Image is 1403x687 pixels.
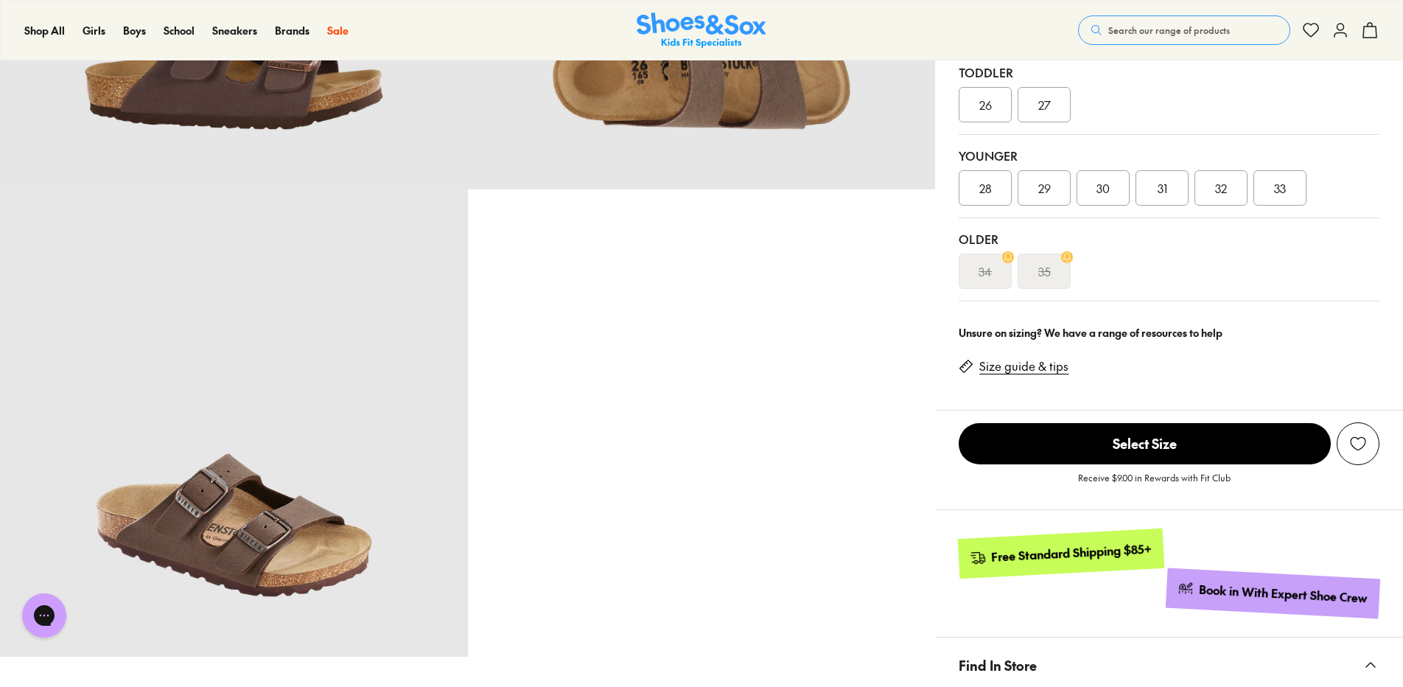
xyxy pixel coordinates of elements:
s: 35 [1038,262,1051,280]
button: Search our range of products [1078,15,1290,45]
span: Find In Store [959,644,1037,687]
div: Older [959,230,1379,248]
a: School [164,23,195,38]
div: Unsure on sizing? We have a range of resources to help [959,325,1379,341]
div: Free Standard Shipping $85+ [991,540,1152,565]
s: 34 [979,262,992,280]
span: 26 [979,96,992,114]
div: Toddler [959,63,1379,81]
span: 29 [1038,179,1051,197]
div: Younger [959,147,1379,164]
img: SNS_Logo_Responsive.svg [637,13,766,49]
p: Receive $9.00 in Rewards with Fit Club [1078,471,1231,498]
a: Sneakers [212,23,257,38]
a: Girls [83,23,105,38]
button: Add to Wishlist [1337,422,1379,465]
span: 28 [979,179,992,197]
span: Search our range of products [1108,24,1230,37]
a: Shop All [24,23,65,38]
button: Select Size [959,422,1331,465]
span: 30 [1096,179,1110,197]
span: 32 [1215,179,1227,197]
span: Select Size [959,423,1331,464]
span: 31 [1158,179,1167,197]
span: 33 [1274,179,1286,197]
div: Book in With Expert Shoe Crew [1199,582,1368,607]
span: 27 [1038,96,1051,114]
a: Book in With Expert Shoe Crew [1166,568,1380,618]
a: Boys [123,23,146,38]
iframe: Gorgias live chat messenger [15,588,74,643]
a: Sale [327,23,349,38]
a: Free Standard Shipping $85+ [958,529,1164,579]
a: Brands [275,23,309,38]
a: Size guide & tips [979,358,1068,374]
a: Shoes & Sox [637,13,766,49]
